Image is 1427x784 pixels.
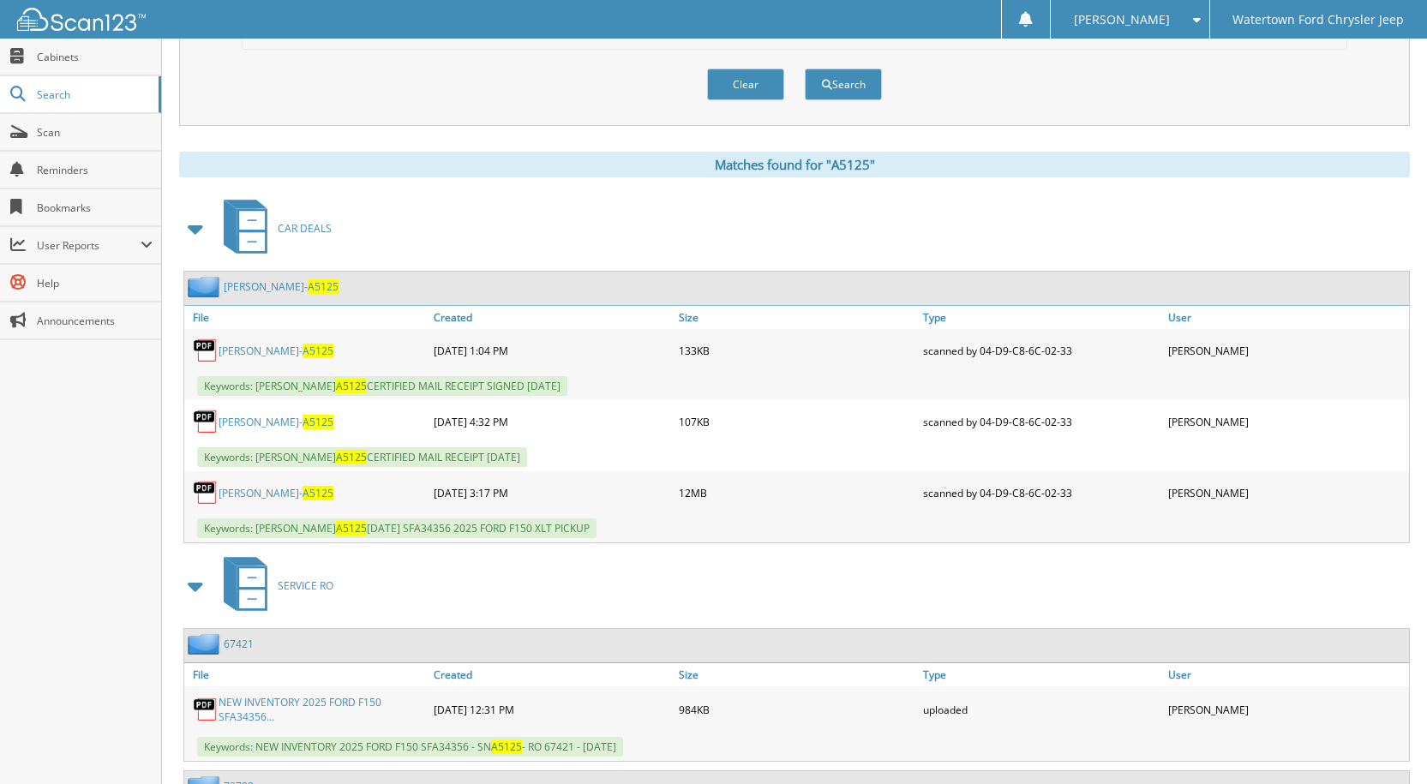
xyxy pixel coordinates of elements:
span: A5125 [303,486,333,500]
span: Keywords: [PERSON_NAME] CERTIFIED MAIL RECEIPT [DATE] [197,447,527,467]
span: A5125 [491,739,522,754]
a: [PERSON_NAME]-A5125 [219,415,333,429]
img: scan123-logo-white.svg [17,8,146,31]
iframe: Chat Widget [1341,702,1427,784]
img: PDF.png [193,697,219,722]
button: Clear [707,69,784,100]
a: CAR DEALS [213,195,332,262]
div: [DATE] 3:17 PM [429,476,675,510]
div: [DATE] 12:31 PM [429,691,675,728]
span: A5125 [336,521,367,536]
span: A5125 [308,279,339,294]
span: User Reports [37,238,141,253]
a: NEW INVENTORY 2025 FORD F150 SFA34356... [219,695,425,724]
div: [PERSON_NAME] [1164,691,1409,728]
div: Matches found for "A5125" [179,152,1410,177]
div: scanned by 04-D9-C8-6C-02-33 [919,333,1164,368]
div: 107KB [675,404,920,439]
div: scanned by 04-D9-C8-6C-02-33 [919,476,1164,510]
a: User [1164,663,1409,686]
a: User [1164,306,1409,329]
img: PDF.png [193,338,219,363]
span: Keywords: [PERSON_NAME] [DATE] SFA34356 2025 FORD F150 XLT PICKUP [197,518,597,538]
div: 984KB [675,691,920,728]
div: [PERSON_NAME] [1164,404,1409,439]
span: SERVICE RO [278,578,333,593]
img: folder2.png [188,633,224,655]
a: Created [429,663,675,686]
span: Reminders [37,163,153,177]
button: Search [805,69,882,100]
a: Created [429,306,675,329]
a: Size [675,663,920,686]
div: [PERSON_NAME] [1164,476,1409,510]
a: [PERSON_NAME]-A5125 [219,344,333,358]
a: File [184,306,429,329]
span: Keywords: NEW INVENTORY 2025 FORD F150 SFA34356 - SN - RO 67421 - [DATE] [197,737,623,757]
a: Type [919,306,1164,329]
a: [PERSON_NAME]-A5125 [219,486,333,500]
span: A5125 [303,415,333,429]
div: uploaded [919,691,1164,728]
div: 12MB [675,476,920,510]
span: Keywords: [PERSON_NAME] CERTIFIED MAIL RECEIPT SIGNED [DATE] [197,376,567,396]
span: Bookmarks [37,200,153,215]
span: A5125 [336,379,367,393]
span: Watertown Ford Chrysler Jeep [1232,15,1404,25]
span: Search [37,87,150,102]
div: scanned by 04-D9-C8-6C-02-33 [919,404,1164,439]
a: Size [675,306,920,329]
div: [PERSON_NAME] [1164,333,1409,368]
a: Type [919,663,1164,686]
img: PDF.png [193,480,219,506]
a: File [184,663,429,686]
span: Cabinets [37,50,153,64]
span: Scan [37,125,153,140]
div: [DATE] 4:32 PM [429,404,675,439]
span: A5125 [303,344,333,358]
span: A5125 [336,450,367,464]
span: [PERSON_NAME] [1074,15,1170,25]
span: Help [37,276,153,290]
a: 67421 [224,637,254,651]
div: 133KB [675,333,920,368]
img: PDF.png [193,409,219,434]
img: folder2.png [188,276,224,297]
span: CAR DEALS [278,221,332,236]
a: SERVICE RO [213,552,333,619]
span: Announcements [37,314,153,328]
a: [PERSON_NAME]-A5125 [224,279,339,294]
div: [DATE] 1:04 PM [429,333,675,368]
